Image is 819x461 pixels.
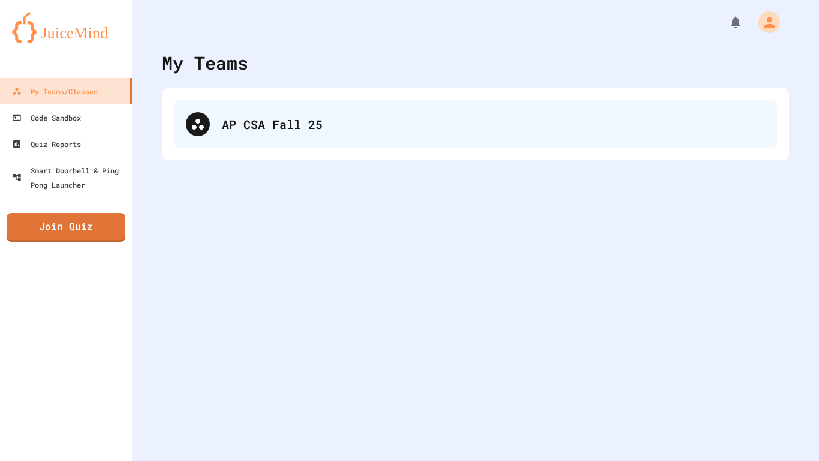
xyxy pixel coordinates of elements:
div: Code Sandbox [12,110,81,125]
div: AP CSA Fall 25 [222,115,765,133]
div: My Teams [162,49,248,76]
a: Join Quiz [7,213,125,242]
div: Smart Doorbell & Ping Pong Launcher [12,163,127,192]
div: Quiz Reports [12,137,81,151]
img: logo-orange.svg [12,12,120,43]
div: My Teams/Classes [12,84,98,98]
div: My Notifications [706,12,746,32]
div: AP CSA Fall 25 [174,100,777,148]
div: My Account [746,8,783,36]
